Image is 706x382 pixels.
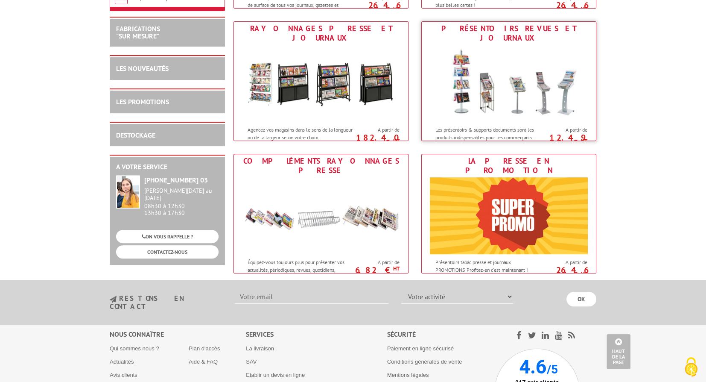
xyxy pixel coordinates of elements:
[387,372,429,378] a: Mentions légales
[352,267,400,273] p: 6.82 €
[421,154,596,273] a: La presse en promotion La presse en promotion Présentoirs tabac presse et journaux PROMOTIONS Pro...
[110,345,159,352] a: Qui sommes nous ?
[421,21,596,141] a: Présentoirs revues et journaux Présentoirs revues et journaux Les présentoirs & supports document...
[540,3,587,13] p: 26.46 €
[233,21,408,141] a: Rayonnages presse et journaux Rayonnages presse et journaux Agencez vos magasins dans le sens de ...
[144,187,219,202] div: [PERSON_NAME][DATE] au [DATE]
[189,345,220,352] a: Plan d'accès
[435,126,541,141] p: Les présentoirs & supports documents sont les produits indispensables pour les commerçants.
[110,329,246,339] div: Nous connaître
[607,334,630,369] a: Haut de la page
[393,5,400,12] sup: HT
[116,245,219,259] a: CONTACTEZ-NOUS
[236,24,406,43] div: Rayonnages presse et journaux
[116,175,140,209] img: widget-service.jpg
[116,230,219,243] a: ON VOUS RAPPELLE ?
[393,138,400,145] sup: HT
[676,353,706,382] button: Cookies (fenêtre modale)
[242,45,400,122] img: Rayonnages presse et journaux
[680,356,702,378] img: Cookies (fenêtre modale)
[581,5,587,12] sup: HT
[430,45,588,122] img: Présentoirs revues et journaux
[352,135,400,145] p: 182.40 €
[430,177,588,254] img: La presse en promotion
[540,135,587,145] p: 12.49 €
[189,358,218,365] a: Aide & FAQ
[248,126,353,141] p: Agencez vos magasins dans le sens de la longueur ou de la largeur selon votre choix.
[581,138,587,145] sup: HT
[387,345,454,352] a: Paiement en ligne sécurisé
[116,24,160,41] a: FABRICATIONS"Sur Mesure"
[356,259,400,266] span: A partir de
[110,358,134,365] a: Actualités
[581,270,587,277] sup: HT
[544,259,587,266] span: A partir de
[110,296,117,303] img: newsletter.jpg
[110,295,222,310] h3: restons en contact
[246,329,387,339] div: Services
[387,329,494,339] div: Sécurité
[246,358,257,365] a: SAV
[540,267,587,278] p: 26.46 €
[248,259,353,280] p: Équipez-vous toujours plus pour présenter vos actualités, périodiques, revues, quotidiens, nouvel...
[116,97,169,106] a: LES PROMOTIONS
[566,292,596,306] input: OK
[424,24,594,43] div: Présentoirs revues et journaux
[110,372,137,378] a: Avis clients
[116,64,169,73] a: LES NOUVEAUTÉS
[246,345,274,352] a: La livraison
[246,372,305,378] a: Etablir un devis en ligne
[544,126,587,133] span: A partir de
[235,289,388,304] input: Votre email
[393,265,400,272] sup: HT
[144,176,208,184] strong: [PHONE_NUMBER] 03
[242,177,400,254] img: Compléments rayonnages presse
[352,3,400,13] p: 26.46 €
[233,154,408,273] a: Compléments rayonnages presse Compléments rayonnages presse Équipez-vous toujours plus pour prése...
[424,156,594,175] div: La presse en promotion
[435,259,541,273] p: Présentoirs tabac presse et journaux PROMOTIONS Profitez-en c'est maintenant !
[356,126,400,133] span: A partir de
[236,156,406,175] div: Compléments rayonnages presse
[116,163,219,171] h2: A votre service
[144,187,219,217] div: 08h30 à 12h30 13h30 à 17h30
[387,358,462,365] a: Conditions générales de vente
[116,131,155,139] a: DESTOCKAGE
